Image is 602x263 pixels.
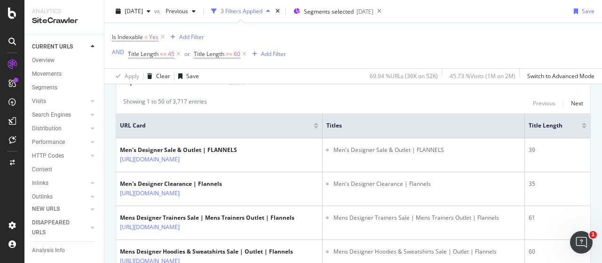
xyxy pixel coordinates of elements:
[589,231,597,239] span: 1
[32,165,97,175] a: Content
[120,247,293,256] div: Mens Designer Hoodies & Sweatshirts Sale | Outlet | Flannels
[144,33,148,41] span: =
[184,49,190,58] button: or
[32,69,62,79] div: Movements
[186,72,199,80] div: Save
[32,110,88,120] a: Search Engines
[179,33,204,41] div: Add Filter
[326,121,507,130] span: Titles
[333,247,521,256] li: Mens Designer Hoodies & Sweatshirts Sale | Outlet | Flannels
[32,42,88,52] a: CURRENT URLS
[370,72,438,80] div: 69.94 % URLs ( 36K on 52K )
[125,72,139,80] div: Apply
[168,48,174,61] span: 45
[529,121,568,130] span: Title Length
[112,4,154,19] button: [DATE]
[149,31,158,44] span: Yes
[32,151,64,161] div: HTTP Codes
[162,4,199,19] button: Previous
[32,8,96,16] div: Analytics
[32,96,46,106] div: Visits
[32,151,88,161] a: HTTP Codes
[32,124,88,134] a: Distribution
[32,56,97,65] a: Overview
[120,155,180,164] a: [URL][DOMAIN_NAME]
[120,121,311,130] span: URL Card
[143,69,170,84] button: Clear
[226,50,232,58] span: >=
[333,214,521,222] li: Mens Designer Trainers Sale | Mens Trainers Outlet | Flannels
[32,110,71,120] div: Search Engines
[32,246,97,255] a: Analysis Info
[32,178,48,188] div: Inlinks
[207,4,274,19] button: 3 Filters Applied
[533,99,555,107] div: Previous
[112,48,124,56] button: AND
[274,7,282,16] div: times
[32,83,57,93] div: Segments
[120,214,294,222] div: Mens Designer Trainers Sale | Mens Trainers Outlet | Flannels
[529,214,586,222] div: 61
[120,189,180,198] a: [URL][DOMAIN_NAME]
[32,192,88,202] a: Outlinks
[32,16,96,26] div: SiteCrawler
[32,96,88,106] a: Visits
[194,50,224,58] span: Title Length
[523,69,594,84] button: Switch to Advanced Mode
[234,48,240,61] span: 60
[582,7,594,15] div: Save
[533,97,555,109] button: Previous
[570,231,593,254] iframe: Intercom live chat
[112,33,143,41] span: Is Indexable
[356,8,373,16] div: [DATE]
[32,83,97,93] a: Segments
[248,48,286,60] button: Add Filter
[128,50,158,58] span: Title Length
[32,218,79,238] div: DISAPPEARED URLS
[32,56,55,65] div: Overview
[154,7,162,15] span: vs
[527,72,594,80] div: Switch to Advanced Mode
[112,69,139,84] button: Apply
[221,7,262,15] div: 3 Filters Applied
[333,180,521,188] li: Men's Designer Clearance | Flannels
[290,4,373,19] button: Segments selected[DATE]
[261,50,286,58] div: Add Filter
[125,7,143,15] span: 2025 Jul. 19th
[32,218,88,238] a: DISAPPEARED URLS
[166,32,204,43] button: Add Filter
[32,204,60,214] div: NEW URLS
[304,8,354,16] span: Segments selected
[450,72,515,80] div: 45.73 % Visits ( 1M on 2M )
[529,180,586,188] div: 35
[571,99,583,107] div: Next
[571,97,583,109] button: Next
[123,97,207,109] div: Showing 1 to 50 of 3,717 entries
[32,178,88,188] a: Inlinks
[32,246,65,255] div: Analysis Info
[184,50,190,58] div: or
[570,4,594,19] button: Save
[162,7,188,15] span: Previous
[120,223,180,232] a: [URL][DOMAIN_NAME]
[120,180,222,188] div: Men's Designer Clearance | Flannels
[32,192,53,202] div: Outlinks
[174,69,199,84] button: Save
[32,137,88,147] a: Performance
[32,42,73,52] div: CURRENT URLS
[120,146,237,154] div: Men's Designer Sale & Outlet | FLANNELS
[156,72,170,80] div: Clear
[333,146,521,154] li: Men's Designer Sale & Outlet | FLANNELS
[160,50,166,58] span: <=
[529,146,586,154] div: 39
[32,69,97,79] a: Movements
[529,247,586,256] div: 60
[32,137,65,147] div: Performance
[32,165,52,175] div: Content
[32,204,88,214] a: NEW URLS
[32,124,62,134] div: Distribution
